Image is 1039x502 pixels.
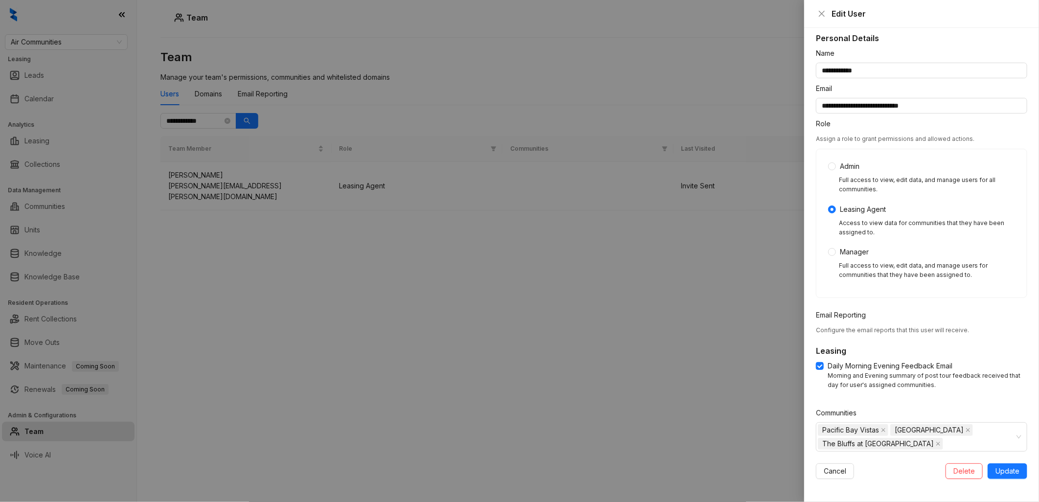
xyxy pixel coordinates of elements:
span: The Bluffs at Pacifica [818,438,943,450]
button: Update [988,463,1027,479]
span: close [966,428,971,433]
label: Name [816,48,841,59]
label: Role [816,118,837,129]
button: Cancel [816,463,854,479]
span: Admin [836,161,863,172]
input: Name [816,63,1027,78]
button: Delete [946,463,983,479]
button: Close [816,8,828,20]
div: Access to view data for communities that they have been assigned to. [839,219,1015,237]
label: Communities [816,408,863,418]
div: Full access to view, edit data, and manage users for communities that they have been assigned to. [839,261,1015,280]
h5: Personal Details [816,32,1027,44]
div: Morning and Evening summary of post tour feedback received that day for user's assigned communities. [828,371,1027,390]
span: Pacific Bay Vistas [822,425,879,435]
div: Edit User [832,8,1027,20]
span: Delete [953,466,975,477]
span: close [881,428,886,433]
span: Leasing Agent [836,204,890,215]
span: Manager [836,247,873,257]
span: Configure the email reports that this user will receive. [816,326,969,334]
span: Pacific Bay Vistas [818,424,888,436]
div: Full access to view, edit data, and manage users for all communities. [839,176,1015,194]
input: Email [816,98,1027,114]
span: Update [995,466,1019,477]
label: Email Reporting [816,310,872,320]
h5: Leasing [816,345,1027,357]
span: close [818,10,826,18]
span: The Bluffs at [GEOGRAPHIC_DATA] [822,438,934,449]
span: Assign a role to grant permissions and allowed actions. [816,135,974,142]
span: close [936,441,941,446]
span: [GEOGRAPHIC_DATA] [895,425,964,435]
span: Cancel [824,466,846,477]
span: Daily Morning Evening Feedback Email [824,361,956,371]
span: Pacifica Park [890,424,973,436]
label: Email [816,83,838,94]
